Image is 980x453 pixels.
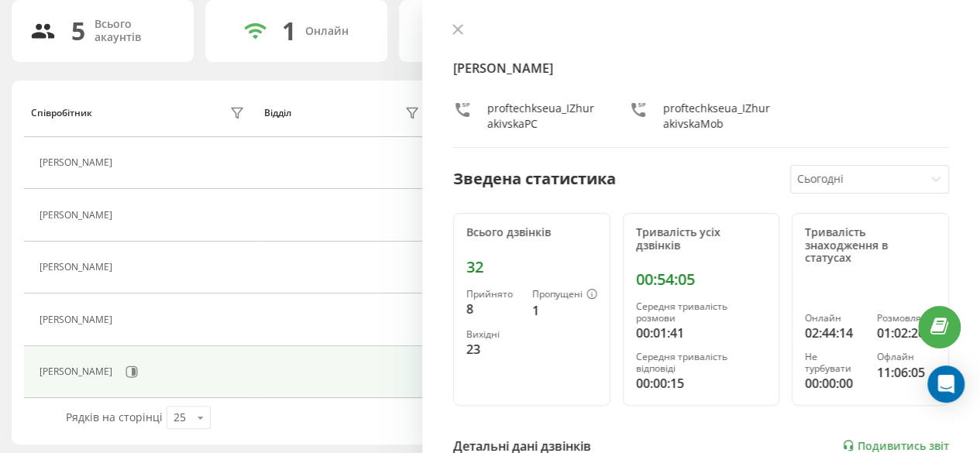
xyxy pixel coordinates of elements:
div: Прийнято [466,289,520,300]
div: 23 [466,340,520,359]
div: Тривалість усіх дзвінків [636,226,767,252]
div: Офлайн [877,352,936,362]
div: 25 [174,410,186,425]
div: 11:06:05 [877,363,936,382]
div: 01:02:26 [877,324,936,342]
div: Тривалість знаходження в статусах [805,226,936,265]
div: Всього дзвінків [466,226,597,239]
div: proftechkseua_IZhurakivskaPC [487,101,598,132]
div: Середня тривалість відповіді [636,352,767,374]
div: [PERSON_NAME] [40,366,116,377]
div: Онлайн [805,313,864,324]
div: 32 [466,258,597,276]
div: Пропущені [532,289,597,301]
div: 00:01:41 [636,324,767,342]
div: 00:54:05 [636,270,767,289]
div: Не турбувати [805,352,864,374]
div: 1 [532,301,597,320]
div: Зведена статистика [453,167,616,190]
div: proftechkseua_IZhurakivskaMob [663,101,774,132]
span: Рядків на сторінці [66,410,163,424]
div: 5 [71,16,85,46]
div: [PERSON_NAME] [40,262,116,273]
h4: [PERSON_NAME] [453,59,949,77]
div: Середня тривалість розмови [636,301,767,324]
div: 1 [282,16,296,46]
div: 00:00:15 [636,374,767,393]
div: Розмовляє [877,313,936,324]
div: [PERSON_NAME] [40,314,116,325]
div: Open Intercom Messenger [927,365,965,403]
div: Відділ [264,108,291,118]
div: [PERSON_NAME] [40,210,116,221]
div: 8 [466,300,520,318]
a: Подивитись звіт [842,439,949,452]
div: [PERSON_NAME] [40,157,116,168]
div: 00:00:00 [805,374,864,393]
div: 02:44:14 [805,324,864,342]
div: Всього акаунтів [95,18,175,44]
div: Онлайн [305,25,349,38]
div: Вихідні [466,329,520,340]
div: Співробітник [31,108,92,118]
